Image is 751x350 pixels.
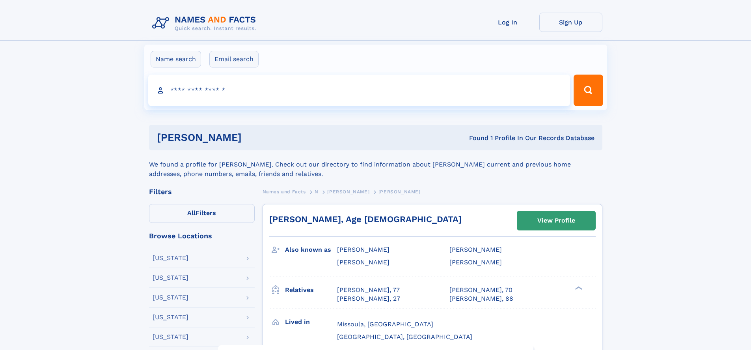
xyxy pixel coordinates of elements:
[269,214,462,224] a: [PERSON_NAME], Age [DEMOGRAPHIC_DATA]
[315,187,319,197] a: N
[153,275,188,281] div: [US_STATE]
[355,134,594,142] div: Found 1 Profile In Our Records Database
[151,51,201,67] label: Name search
[153,255,188,261] div: [US_STATE]
[153,294,188,301] div: [US_STATE]
[449,258,502,266] span: [PERSON_NAME]
[327,189,369,195] span: [PERSON_NAME]
[476,13,539,32] a: Log In
[327,187,369,197] a: [PERSON_NAME]
[149,232,255,240] div: Browse Locations
[148,75,570,106] input: search input
[337,320,433,328] span: Missoula, [GEOGRAPHIC_DATA]
[537,211,575,230] div: View Profile
[209,51,259,67] label: Email search
[153,314,188,320] div: [US_STATE]
[449,294,513,303] a: [PERSON_NAME], 88
[337,246,389,253] span: [PERSON_NAME]
[149,150,602,179] div: We found a profile for [PERSON_NAME]. Check out our directory to find information about [PERSON_N...
[263,187,306,197] a: Names and Facts
[539,13,602,32] a: Sign Up
[285,315,337,329] h3: Lived in
[149,204,255,223] label: Filters
[449,246,502,253] span: [PERSON_NAME]
[187,209,196,217] span: All
[574,75,603,106] button: Search Button
[149,188,255,195] div: Filters
[153,334,188,340] div: [US_STATE]
[337,258,389,266] span: [PERSON_NAME]
[378,189,421,195] span: [PERSON_NAME]
[337,333,472,341] span: [GEOGRAPHIC_DATA], [GEOGRAPHIC_DATA]
[573,285,583,290] div: ❯
[337,286,400,294] a: [PERSON_NAME], 77
[285,243,337,256] h3: Also known as
[449,286,512,294] a: [PERSON_NAME], 70
[285,283,337,297] h3: Relatives
[517,211,595,230] a: View Profile
[149,13,263,34] img: Logo Names and Facts
[315,189,319,195] span: N
[337,294,400,303] a: [PERSON_NAME], 27
[157,133,356,142] h1: [PERSON_NAME]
